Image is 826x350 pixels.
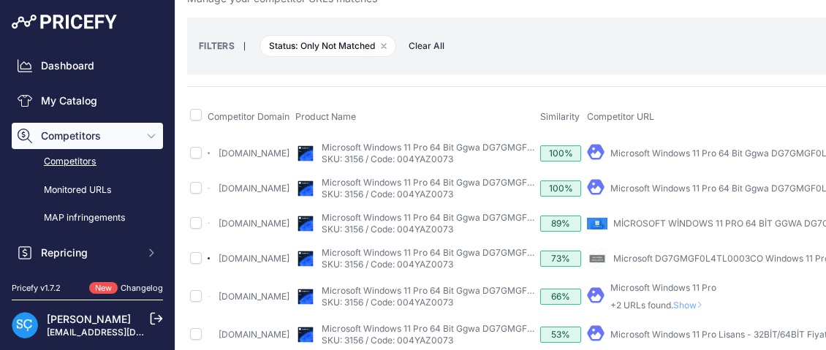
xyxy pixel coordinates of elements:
[322,177,555,188] a: Microsoft Windows 11 Pro 64 Bit Ggwa DG7GMGF0L4TL
[12,275,163,301] button: Reports
[12,149,163,175] a: Competitors
[322,323,555,334] a: Microsoft Windows 11 Pro 64 Bit Ggwa DG7GMGF0L4TL
[41,129,137,143] span: Competitors
[12,123,163,149] button: Competitors
[219,148,289,159] a: [DOMAIN_NAME]
[587,111,654,122] span: Competitor URL
[219,183,289,194] a: [DOMAIN_NAME]
[208,111,289,122] span: Competitor Domain
[12,88,163,114] a: My Catalog
[121,283,163,293] a: Changelog
[12,15,117,29] img: Pricefy Logo
[322,224,453,235] a: SKU: 3156 / Code: 004YAZ0073
[89,282,118,294] span: New
[219,253,289,264] a: [DOMAIN_NAME]
[12,53,163,79] a: Dashboard
[12,178,163,203] a: Monitored URLs
[322,297,453,308] a: SKU: 3156 / Code: 004YAZ0073
[47,313,131,325] a: [PERSON_NAME]
[12,282,61,294] div: Pricefy v1.7.2
[295,111,356,122] span: Product Name
[540,251,581,267] div: 73%
[673,300,708,311] span: Show
[322,335,453,346] a: SKU: 3156 / Code: 004YAZ0073
[401,39,452,53] button: Clear All
[322,189,453,199] a: SKU: 3156 / Code: 004YAZ0073
[322,142,555,153] a: Microsoft Windows 11 Pro 64 Bit Ggwa DG7GMGF0L4TL
[12,240,163,266] button: Repricing
[540,180,581,197] div: 100%
[540,111,580,122] span: Similarity
[219,218,289,229] a: [DOMAIN_NAME]
[610,282,716,293] a: Microsoft Windows 11 Pro
[199,40,235,51] small: FILTERS
[219,291,289,302] a: [DOMAIN_NAME]
[540,289,581,305] div: 66%
[12,205,163,231] a: MAP infringements
[219,329,289,340] a: [DOMAIN_NAME]
[540,216,581,232] div: 89%
[41,246,137,260] span: Repricing
[322,285,555,296] a: Microsoft Windows 11 Pro 64 Bit Ggwa DG7GMGF0L4TL
[610,300,716,311] p: +2 URLs found.
[322,153,453,164] a: SKU: 3156 / Code: 004YAZ0073
[235,42,254,50] small: |
[540,145,581,161] div: 100%
[259,35,396,57] span: Status: Only Not Matched
[322,259,453,270] a: SKU: 3156 / Code: 004YAZ0073
[322,212,555,223] a: Microsoft Windows 11 Pro 64 Bit Ggwa DG7GMGF0L4TL
[322,247,555,258] a: Microsoft Windows 11 Pro 64 Bit Ggwa DG7GMGF0L4TL
[47,327,200,338] a: [EMAIL_ADDRESS][DOMAIN_NAME]
[540,327,581,343] div: 53%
